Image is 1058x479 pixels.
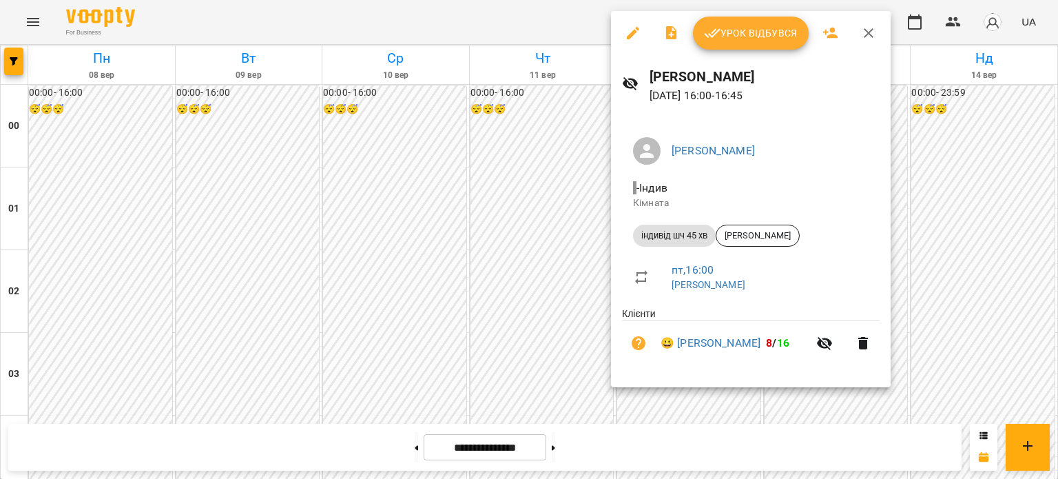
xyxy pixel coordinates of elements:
a: [PERSON_NAME] [672,144,755,157]
span: [PERSON_NAME] [716,230,799,242]
a: 😀 [PERSON_NAME] [661,335,760,351]
p: [DATE] 16:00 - 16:45 [650,88,880,104]
button: Урок відбувся [693,17,809,50]
p: Кімната [633,196,869,210]
span: - Індив [633,181,670,194]
b: / [766,336,789,349]
button: Візит ще не сплачено. Додати оплату? [622,327,655,360]
a: [PERSON_NAME] [672,279,745,290]
span: 16 [777,336,789,349]
span: 8 [766,336,772,349]
span: індивід шч 45 хв [633,230,716,242]
span: Урок відбувся [704,25,798,41]
ul: Клієнти [622,307,880,371]
a: пт , 16:00 [672,263,714,276]
div: [PERSON_NAME] [716,225,800,247]
h6: [PERSON_NAME] [650,66,880,88]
